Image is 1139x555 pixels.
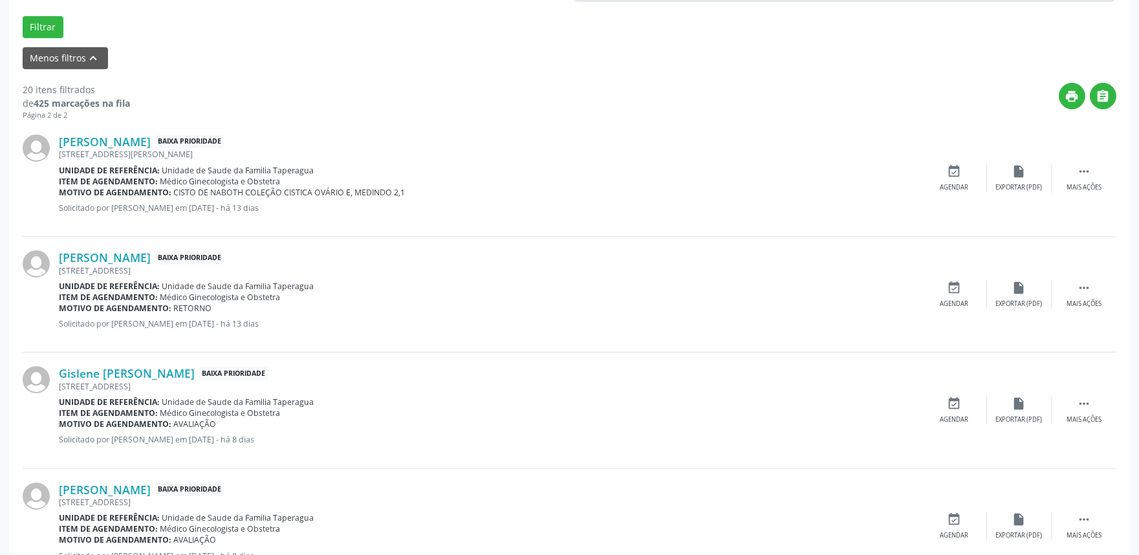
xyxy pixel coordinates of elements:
[160,176,281,187] span: Médico Ginecologista e Obstetra
[59,187,171,198] b: Motivo de agendamento:
[996,183,1043,192] div: Exportar (PDF)
[1067,415,1101,424] div: Mais ações
[160,408,281,419] span: Médico Ginecologista e Obstetra
[1067,183,1101,192] div: Mais ações
[59,250,151,265] a: [PERSON_NAME]
[59,303,171,314] b: Motivo de agendamento:
[948,512,962,527] i: event_available
[1059,83,1085,109] button: print
[174,534,217,545] span: AVALIAÇÃO
[59,149,922,160] div: [STREET_ADDRESS][PERSON_NAME]
[23,250,50,277] img: img
[23,135,50,162] img: img
[59,202,922,213] p: Solicitado por [PERSON_NAME] em [DATE] - há 13 dias
[59,408,158,419] b: Item de agendamento:
[59,534,171,545] b: Motivo de agendamento:
[59,281,160,292] b: Unidade de referência:
[34,97,130,109] strong: 425 marcações na fila
[1077,164,1091,179] i: 
[59,512,160,523] b: Unidade de referência:
[155,483,224,496] span: Baixa Prioridade
[996,531,1043,540] div: Exportar (PDF)
[59,318,922,329] p: Solicitado por [PERSON_NAME] em [DATE] - há 13 dias
[948,397,962,411] i: event_available
[59,434,922,445] p: Solicitado por [PERSON_NAME] em [DATE] - há 8 dias
[1077,512,1091,527] i: 
[1090,83,1116,109] button: 
[59,292,158,303] b: Item de agendamento:
[996,415,1043,424] div: Exportar (PDF)
[23,483,50,510] img: img
[162,165,314,176] span: Unidade de Saude da Familia Taperagua
[940,183,969,192] div: Agendar
[160,523,281,534] span: Médico Ginecologista e Obstetra
[59,366,195,380] a: Gislene [PERSON_NAME]
[948,281,962,295] i: event_available
[940,531,969,540] div: Agendar
[59,497,922,508] div: [STREET_ADDRESS]
[59,419,171,430] b: Motivo de agendamento:
[87,51,101,65] i: keyboard_arrow_up
[155,251,224,265] span: Baixa Prioridade
[1067,531,1101,540] div: Mais ações
[59,165,160,176] b: Unidade de referência:
[23,16,63,38] button: Filtrar
[23,83,130,96] div: 20 itens filtrados
[59,265,922,276] div: [STREET_ADDRESS]
[59,483,151,497] a: [PERSON_NAME]
[59,176,158,187] b: Item de agendamento:
[1077,397,1091,411] i: 
[59,397,160,408] b: Unidade de referência:
[162,281,314,292] span: Unidade de Saude da Familia Taperagua
[155,135,224,149] span: Baixa Prioridade
[940,415,969,424] div: Agendar
[160,292,281,303] span: Médico Ginecologista e Obstetra
[174,419,217,430] span: AVALIAÇÃO
[1012,512,1026,527] i: insert_drive_file
[948,164,962,179] i: event_available
[1096,89,1111,103] i: 
[59,135,151,149] a: [PERSON_NAME]
[59,381,922,392] div: [STREET_ADDRESS]
[174,303,212,314] span: RETORNO
[199,367,268,380] span: Baixa Prioridade
[59,523,158,534] b: Item de agendamento:
[1012,397,1026,411] i: insert_drive_file
[23,110,130,121] div: Página 2 de 2
[162,397,314,408] span: Unidade de Saude da Familia Taperagua
[174,187,406,198] span: CISTO DE NABOTH COLEÇÃO CISTICA OVÁRIO E, MEDINDO 2,1
[23,96,130,110] div: de
[23,47,108,70] button: Menos filtroskeyboard_arrow_up
[1012,281,1026,295] i: insert_drive_file
[162,512,314,523] span: Unidade de Saude da Familia Taperagua
[1065,89,1079,103] i: print
[940,299,969,309] div: Agendar
[1012,164,1026,179] i: insert_drive_file
[1067,299,1101,309] div: Mais ações
[23,366,50,393] img: img
[996,299,1043,309] div: Exportar (PDF)
[1077,281,1091,295] i: 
